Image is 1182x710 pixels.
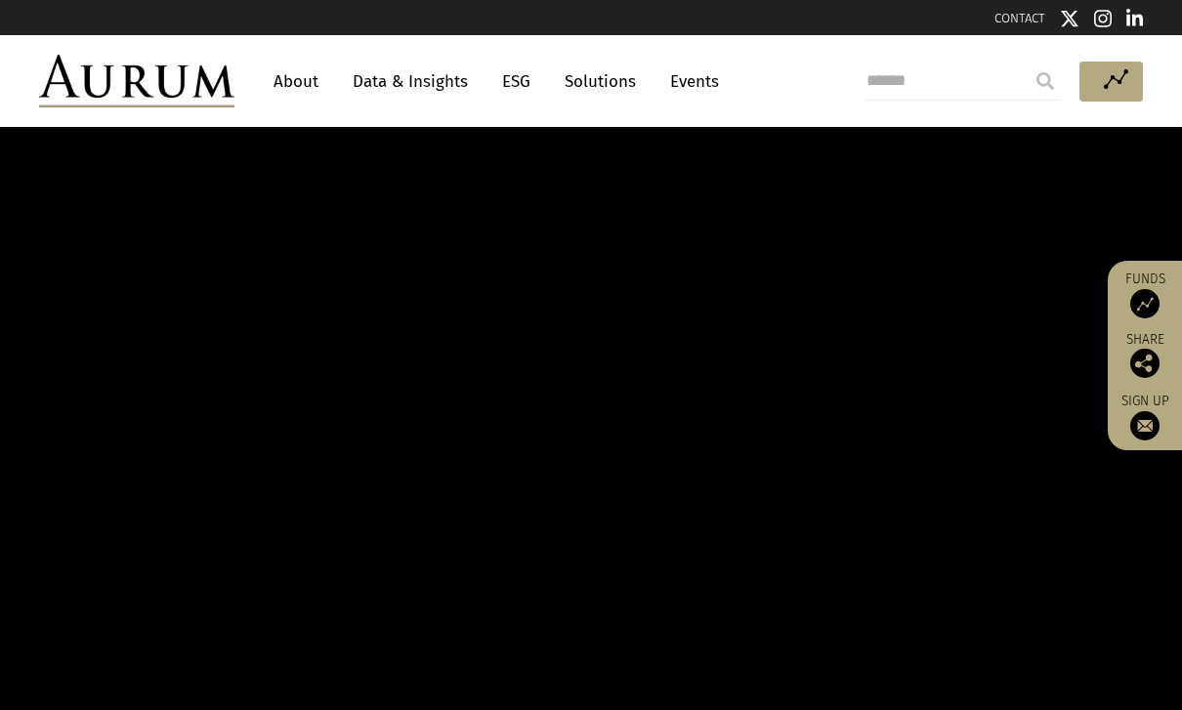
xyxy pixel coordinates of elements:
[1094,9,1112,28] img: Instagram icon
[1130,411,1160,440] img: Sign up to our newsletter
[1126,9,1144,28] img: Linkedin icon
[555,63,646,100] a: Solutions
[994,11,1045,25] a: CONTACT
[1130,289,1160,318] img: Access Funds
[1118,333,1172,378] div: Share
[343,63,478,100] a: Data & Insights
[1026,62,1065,101] input: Submit
[264,63,328,100] a: About
[1130,349,1160,378] img: Share this post
[1118,393,1172,440] a: Sign up
[39,55,234,107] img: Aurum
[1118,271,1172,318] a: Funds
[1060,9,1079,28] img: Twitter icon
[492,63,540,100] a: ESG
[660,63,719,100] a: Events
